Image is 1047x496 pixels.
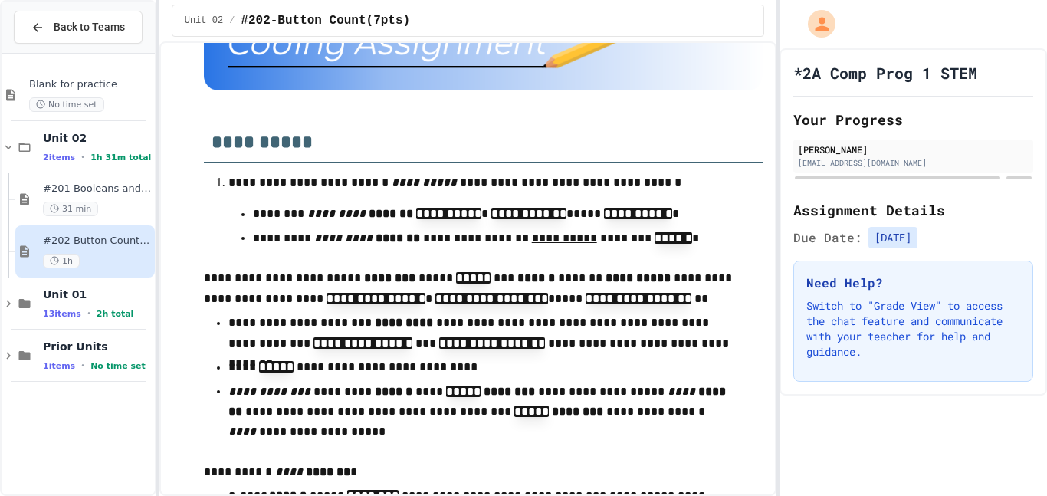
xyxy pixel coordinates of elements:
span: Unit 01 [43,287,152,301]
span: #202-Button Count(7pts) [241,11,410,30]
span: / [229,15,235,27]
h1: *2A Comp Prog 1 STEM [793,62,977,84]
span: #201-Booleans and Buttons(7pts) [43,182,152,195]
span: Unit 02 [43,131,152,145]
span: 13 items [43,309,81,319]
span: • [81,151,84,163]
div: [EMAIL_ADDRESS][DOMAIN_NAME] [798,157,1029,169]
span: Blank for practice [29,78,152,91]
div: [PERSON_NAME] [798,143,1029,156]
span: 31 min [43,202,98,216]
span: #202-Button Count(7pts) [43,235,152,248]
h3: Need Help? [806,274,1020,292]
button: Back to Teams [14,11,143,44]
span: Back to Teams [54,19,125,35]
div: My Account [792,6,839,41]
p: Switch to "Grade View" to access the chat feature and communicate with your teacher for help and ... [806,298,1020,360]
span: No time set [29,97,104,112]
span: 1h 31m total [90,153,151,163]
span: Due Date: [793,228,862,247]
span: 1 items [43,361,75,371]
span: • [81,360,84,372]
span: • [87,307,90,320]
span: 1h [43,254,80,268]
h2: Assignment Details [793,199,1033,221]
span: Unit 02 [185,15,223,27]
span: Prior Units [43,340,152,353]
span: 2h total [97,309,134,319]
h2: Your Progress [793,109,1033,130]
span: [DATE] [868,227,917,248]
span: No time set [90,361,146,371]
span: 2 items [43,153,75,163]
